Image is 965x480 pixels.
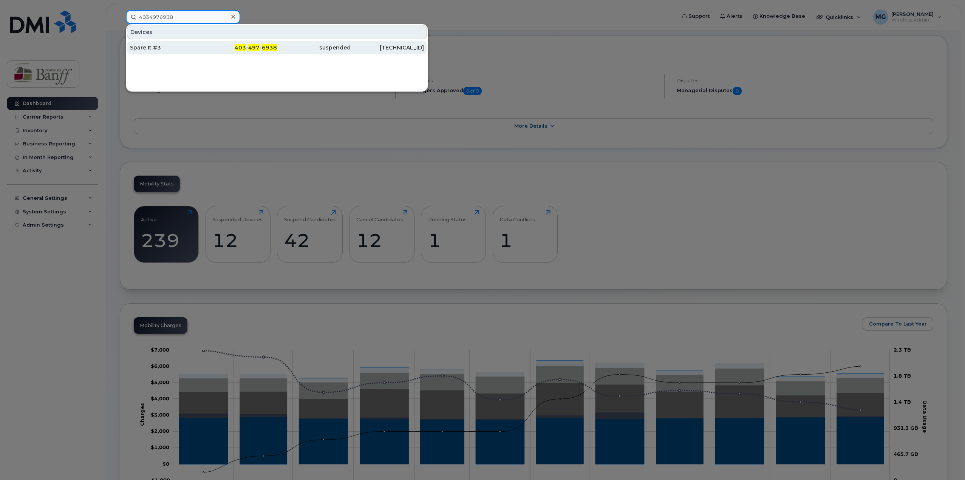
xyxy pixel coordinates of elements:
div: [TECHNICAL_ID] [351,44,424,51]
div: suspended [277,44,351,51]
span: 403 [235,44,246,51]
a: Spare It #3403-497-6938suspended[TECHNICAL_ID] [127,41,427,54]
div: - - [204,44,277,51]
input: Find something... [126,10,240,24]
span: 6938 [262,44,277,51]
div: Spare It #3 [130,44,204,51]
div: Devices [127,25,427,39]
span: 497 [248,44,260,51]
